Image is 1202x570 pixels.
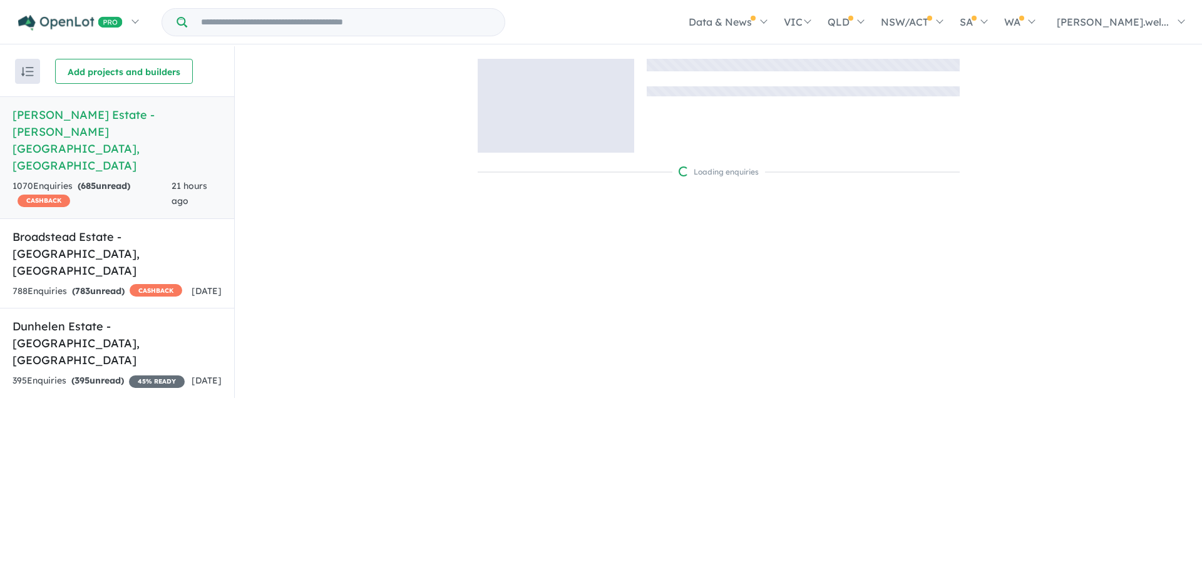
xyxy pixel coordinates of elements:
span: 783 [75,285,90,297]
span: CASHBACK [130,284,182,297]
span: 21 hours ago [172,180,207,206]
h5: Dunhelen Estate - [GEOGRAPHIC_DATA] , [GEOGRAPHIC_DATA] [13,318,222,369]
span: 685 [81,180,96,191]
strong: ( unread) [72,285,125,297]
strong: ( unread) [78,180,130,191]
span: 395 [74,375,90,386]
span: 45 % READY [129,375,185,388]
div: 1070 Enquir ies [13,179,172,209]
span: [DATE] [192,285,222,297]
span: [PERSON_NAME].wel... [1057,16,1169,28]
input: Try estate name, suburb, builder or developer [190,9,502,36]
div: 788 Enquir ies [13,284,182,299]
img: sort.svg [21,67,34,76]
div: 395 Enquir ies [13,374,185,389]
h5: Broadstead Estate - [GEOGRAPHIC_DATA] , [GEOGRAPHIC_DATA] [13,228,222,279]
span: [DATE] [192,375,222,386]
span: CASHBACK [18,195,70,207]
button: Add projects and builders [55,59,193,84]
img: Openlot PRO Logo White [18,15,123,31]
strong: ( unread) [71,375,124,386]
h5: [PERSON_NAME] Estate - [PERSON_NAME][GEOGRAPHIC_DATA] , [GEOGRAPHIC_DATA] [13,106,222,174]
div: Loading enquiries [679,166,759,178]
